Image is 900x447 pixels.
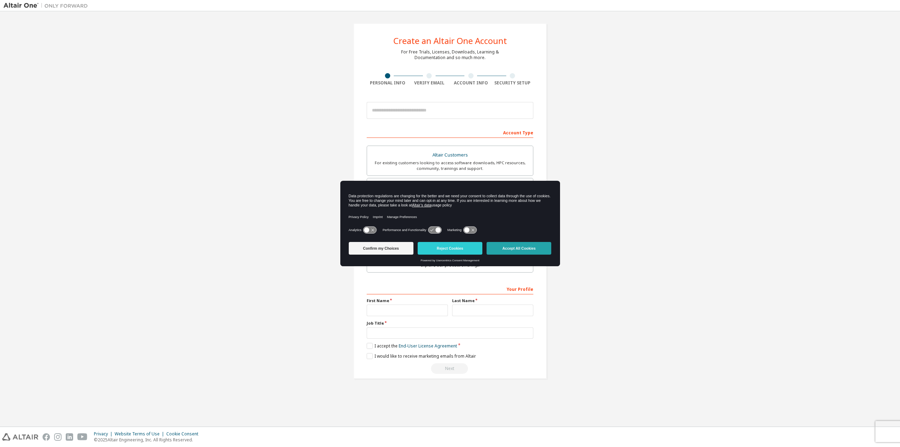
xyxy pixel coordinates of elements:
div: Altair Customers [371,150,529,160]
label: Job Title [367,320,533,326]
img: facebook.svg [43,433,50,441]
div: Cookie Consent [166,431,202,437]
img: Altair One [4,2,91,9]
img: altair_logo.svg [2,433,38,441]
div: For existing customers looking to access software downloads, HPC resources, community, trainings ... [371,160,529,171]
label: First Name [367,298,448,304]
div: Website Terms of Use [115,431,166,437]
div: Account Type [367,127,533,138]
label: Last Name [452,298,533,304]
div: Account Info [450,80,492,86]
img: instagram.svg [54,433,62,441]
div: Read and acccept EULA to continue [367,363,533,374]
a: End-User License Agreement [399,343,457,349]
div: Verify Email [409,80,450,86]
div: Privacy [94,431,115,437]
div: Create an Altair One Account [393,37,507,45]
img: linkedin.svg [66,433,73,441]
label: I would like to receive marketing emails from Altair [367,353,476,359]
p: © 2025 Altair Engineering, Inc. All Rights Reserved. [94,437,202,443]
label: I accept the [367,343,457,349]
div: Your Profile [367,283,533,294]
img: youtube.svg [77,433,88,441]
div: For Free Trials, Licenses, Downloads, Learning & Documentation and so much more. [401,49,499,60]
div: Security Setup [492,80,534,86]
div: Personal Info [367,80,409,86]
